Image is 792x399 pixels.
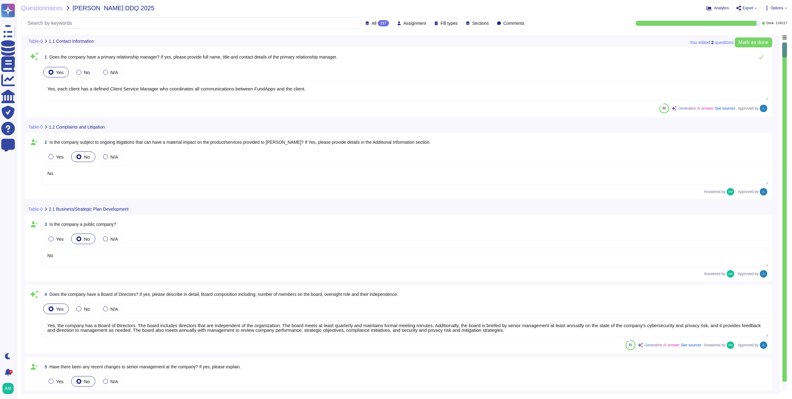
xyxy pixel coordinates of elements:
[771,6,783,10] span: Options
[2,383,14,394] img: user
[738,107,759,110] span: Approved by
[84,70,90,75] span: No
[42,318,768,337] textarea: Yes, the company has a Board of Directors. The board includes directors that are independent of t...
[84,154,90,160] span: No
[42,248,768,267] textarea: No
[629,343,632,347] span: 91
[110,70,118,75] span: N/A
[738,40,768,45] span: Mark as done
[42,166,768,185] textarea: No
[403,21,426,25] span: Assignment
[727,341,734,349] img: user
[56,154,63,160] span: Yes
[678,107,713,110] span: Generative AI answer
[727,270,734,278] img: user
[49,207,129,211] span: 2.1 Business/Strategic Plan Development
[738,343,759,347] span: Approved by
[110,236,118,242] span: N/A
[49,292,398,297] span: Does the company have a Board of Directors? If yes, please describe in detail, Board composition ...
[110,306,118,312] span: N/A
[56,379,63,384] span: Yes
[28,39,43,43] span: Table-0
[776,22,787,25] span: 114 / 117
[760,270,767,278] img: user
[760,341,767,349] img: user
[84,379,90,384] span: No
[56,306,63,312] span: Yes
[715,107,735,110] span: See sources
[441,21,458,25] span: Fill types
[49,222,116,227] span: Is the company a public company?
[73,5,155,11] span: [PERSON_NAME] DDQ 2025
[372,21,377,25] span: All
[49,55,337,59] span: Does the company have a primary relationship manager? If yes, please provide full name, title and...
[707,6,729,11] button: Analytics
[681,343,702,347] span: See sources
[711,40,714,45] b: 2
[704,343,725,347] span: Answered by
[42,365,47,369] span: 5
[42,81,768,100] textarea: Yes, each client has a defined Client Service Manager who coordinates all communications between ...
[472,21,489,25] span: Sections
[742,6,753,10] span: Export
[49,39,94,43] span: 1.1 Contact Information
[690,40,734,45] span: You edited question s
[760,188,767,195] img: user
[704,272,725,276] span: Answered by
[49,140,431,145] span: Is the company subject to ongoing litigations that can have a material impact on the product/serv...
[42,292,47,296] span: 4
[760,105,767,112] img: user
[1,382,18,395] button: user
[735,37,772,47] button: Mark as done
[49,364,241,369] span: Have there been any recent changes to senior management at the company? If yes, please explain.
[378,20,389,26] div: 117
[84,236,90,242] span: No
[49,125,105,129] span: 1.2 Complaints and Litigation
[738,272,759,276] span: Approved by
[714,6,729,10] span: Analytics
[766,22,775,25] span: Done:
[84,306,90,312] span: No
[110,379,118,384] span: N/A
[24,18,360,28] input: Search by keywords
[28,125,43,129] span: Table-0
[56,236,63,242] span: Yes
[662,107,666,110] span: 80
[28,207,43,211] span: Table-0
[42,55,47,59] span: 1
[110,154,118,160] span: N/A
[9,370,13,374] div: 5
[56,70,63,75] span: Yes
[42,140,47,144] span: 2
[704,190,725,194] span: Answered by
[21,5,63,11] span: Questionnaires
[738,190,759,194] span: Approved by
[503,21,524,25] span: Comments
[727,188,734,195] img: user
[644,343,680,347] span: Generative AI answer
[42,222,47,226] span: 3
